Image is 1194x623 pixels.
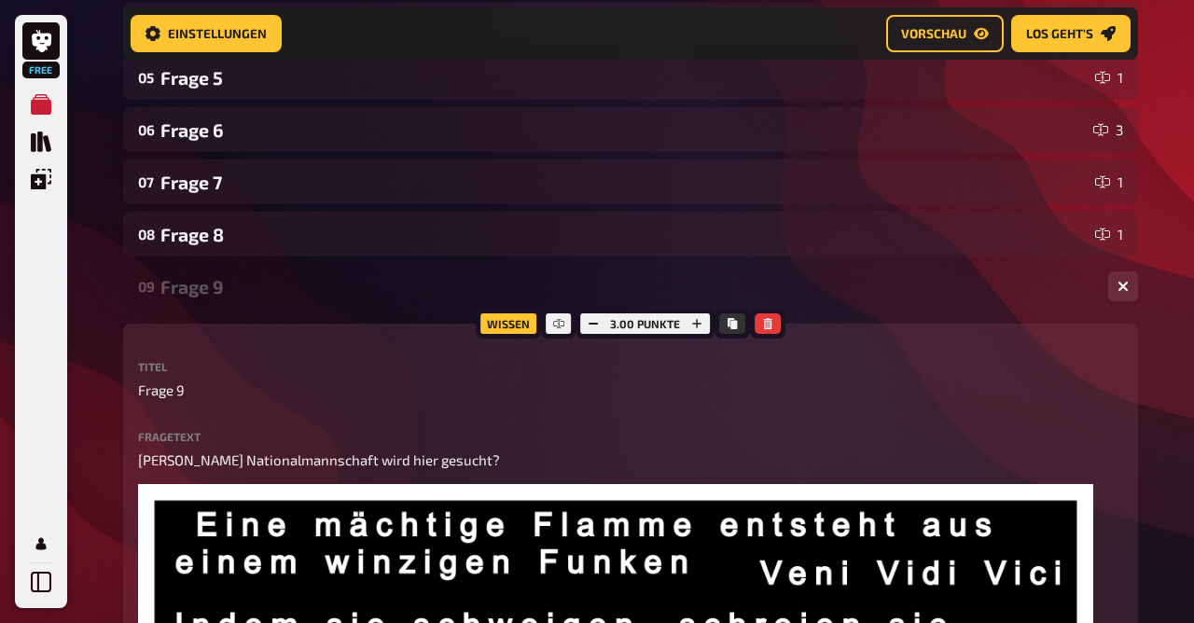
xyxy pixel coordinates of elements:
[24,64,58,76] span: Free
[1011,15,1131,52] button: Los geht's
[576,309,715,339] div: 3.00 Punkte
[476,309,541,339] div: Wissen
[1093,122,1123,137] div: 3
[160,224,1088,245] div: Frage 8
[138,431,1123,442] label: Fragetext
[138,380,185,401] span: Frage 9
[160,119,1086,141] div: Frage 6
[1095,174,1123,189] div: 1
[138,173,153,190] div: 07
[138,69,153,86] div: 05
[160,172,1088,193] div: Frage 7
[886,15,1004,52] button: Vorschau
[22,525,60,562] a: Profil
[22,123,60,160] a: Quiz Sammlung
[168,27,267,40] span: Einstellungen
[138,361,1123,372] label: Titel
[22,86,60,123] a: Meine Quizze
[1095,70,1123,85] div: 1
[1095,227,1123,242] div: 1
[138,226,153,242] div: 08
[138,451,500,468] span: [PERSON_NAME] Nationalmannschaft wird hier gesucht?
[1026,27,1093,40] span: Los geht's
[22,160,60,198] a: Einblendungen
[160,276,1093,298] div: Frage 9
[131,15,282,52] button: Einstellungen
[719,313,745,334] button: Kopieren
[138,121,153,138] div: 06
[901,27,966,40] span: Vorschau
[138,278,153,295] div: 09
[160,67,1088,89] div: Frage 5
